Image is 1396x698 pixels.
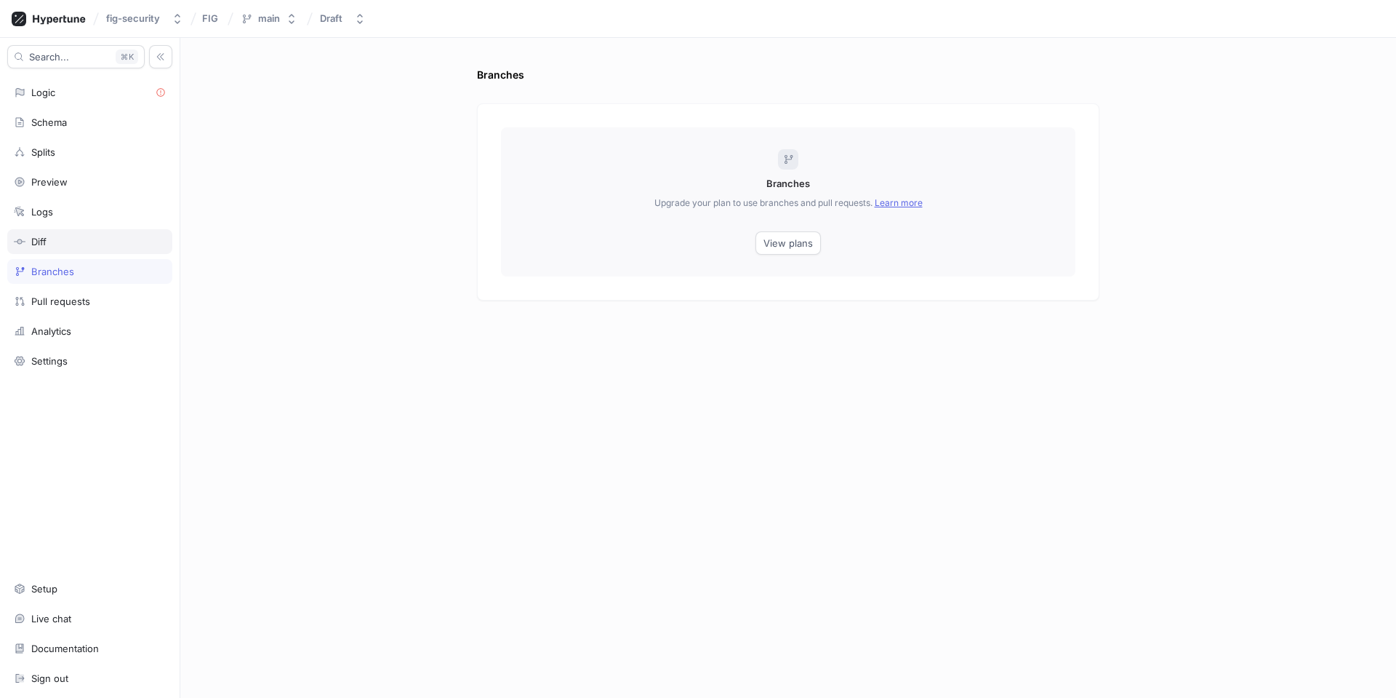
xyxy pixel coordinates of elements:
div: Documentation [31,643,99,654]
span: FIG [202,13,218,23]
p: Branches [766,177,810,191]
div: Branches [477,67,524,82]
div: Analytics [31,325,71,337]
div: Draft [320,12,342,25]
button: main [235,7,303,31]
div: Logs [31,206,53,218]
div: Logic [31,87,55,98]
p: Upgrade your plan to use branches and pull requests. [654,197,923,210]
div: fig-security [106,12,160,25]
div: Splits [31,146,55,158]
div: K [116,49,138,64]
span: Search... [29,52,69,61]
div: Pull requests [31,296,90,307]
span: View plans [763,239,813,247]
div: Schema [31,116,67,128]
button: Draft [314,7,372,31]
button: fig-security [100,7,189,31]
button: Search...K [7,45,145,68]
div: Preview [31,176,68,188]
div: main [258,12,280,25]
div: Setup [31,583,57,595]
a: Documentation [7,636,172,661]
div: Sign out [31,673,68,684]
a: Learn more [875,197,923,208]
div: Settings [31,355,68,367]
div: Branches [31,266,74,277]
button: View plans [755,231,821,255]
div: Diff [31,236,47,247]
div: Live chat [31,613,71,624]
